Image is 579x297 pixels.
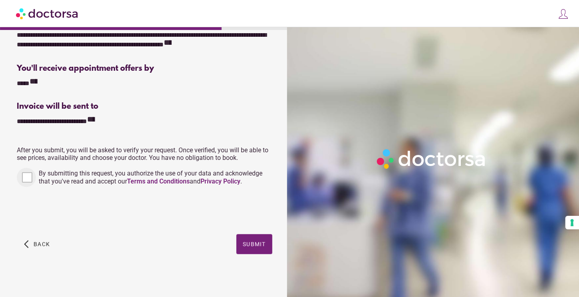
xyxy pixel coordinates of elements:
[243,241,266,247] span: Submit
[17,64,272,73] div: You'll receive appointment offers by
[200,177,240,185] a: Privacy Policy
[39,169,262,185] span: By submitting this request, you authorize the use of your data and acknowledge that you've read a...
[558,8,569,20] img: icons8-customer-100.png
[565,216,579,229] button: Your consent preferences for tracking technologies
[21,234,53,254] button: arrow_back_ios Back
[16,4,79,22] img: Doctorsa.com
[374,146,490,172] img: Logo-Doctorsa-trans-White-partial-flat.png
[17,195,138,226] iframe: reCAPTCHA
[17,146,272,161] p: After you submit, you will be asked to verify your request. Once verified, you will be able to se...
[127,177,190,185] a: Terms and Conditions
[17,102,272,111] div: Invoice will be sent to
[34,241,50,247] span: Back
[236,234,272,254] button: Submit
